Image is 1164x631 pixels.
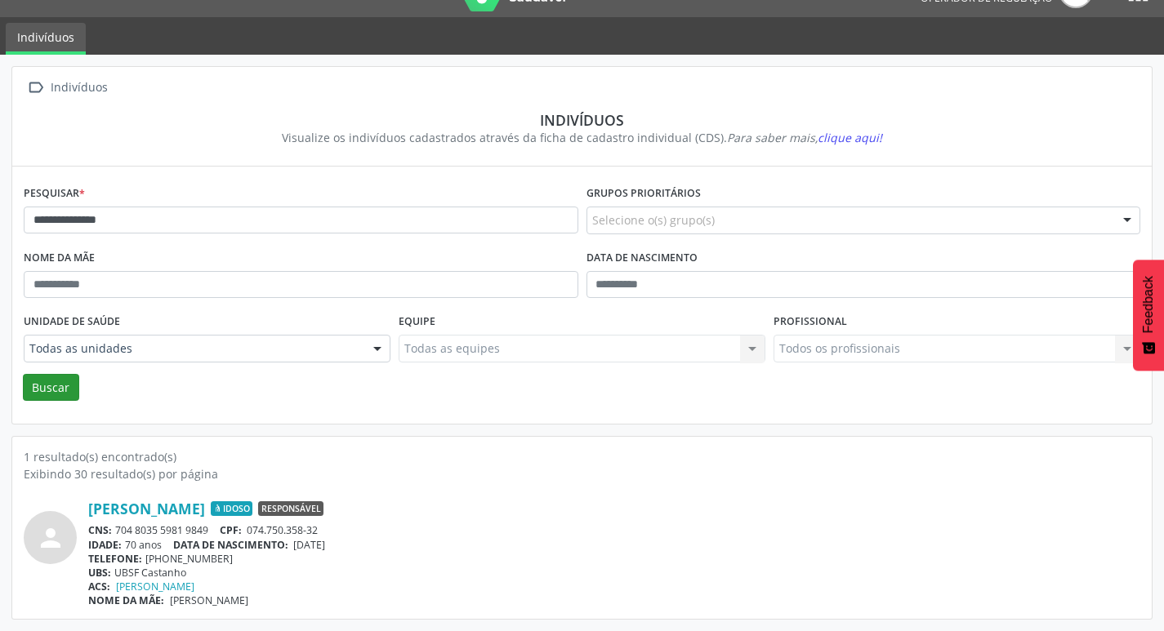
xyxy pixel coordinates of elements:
[727,130,882,145] i: Para saber mais,
[88,593,164,607] span: NOME DA MÃE:
[592,211,715,229] span: Selecione o(s) grupo(s)
[24,246,95,271] label: Nome da mãe
[47,76,110,100] div: Indivíduos
[6,23,86,55] a: Indivíduos
[24,448,1140,465] div: 1 resultado(s) encontrado(s)
[88,523,112,537] span: CNS:
[170,593,248,607] span: [PERSON_NAME]
[35,111,1129,129] div: Indivíduos
[88,538,1140,552] div: 70 anos
[258,501,323,516] span: Responsável
[35,129,1129,146] div: Visualize os indivíduos cadastrados através da ficha de cadastro individual (CDS).
[586,246,698,271] label: Data de nascimento
[1141,276,1156,333] span: Feedback
[774,309,847,335] label: Profissional
[36,523,65,553] i: person
[24,76,110,100] a:  Indivíduos
[211,501,252,516] span: Idoso
[247,523,318,537] span: 074.750.358-32
[24,465,1140,482] div: Exibindo 30 resultado(s) por página
[88,500,205,518] a: [PERSON_NAME]
[88,523,1140,537] div: 704 8035 5981 9849
[29,340,357,357] span: Todas as unidades
[586,181,701,207] label: Grupos prioritários
[220,523,242,537] span: CPF:
[399,309,435,335] label: Equipe
[88,580,110,593] span: ACS:
[88,566,111,580] span: UBS:
[88,566,1140,580] div: UBSF Castanho
[293,538,325,552] span: [DATE]
[1133,260,1164,371] button: Feedback - Mostrar pesquisa
[88,552,1140,566] div: [PHONE_NUMBER]
[24,309,120,335] label: Unidade de saúde
[23,374,79,402] button: Buscar
[88,552,142,566] span: TELEFONE:
[88,538,122,552] span: IDADE:
[818,130,882,145] span: clique aqui!
[116,580,194,593] a: [PERSON_NAME]
[173,538,288,552] span: DATA DE NASCIMENTO:
[24,181,85,207] label: Pesquisar
[24,76,47,100] i: 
